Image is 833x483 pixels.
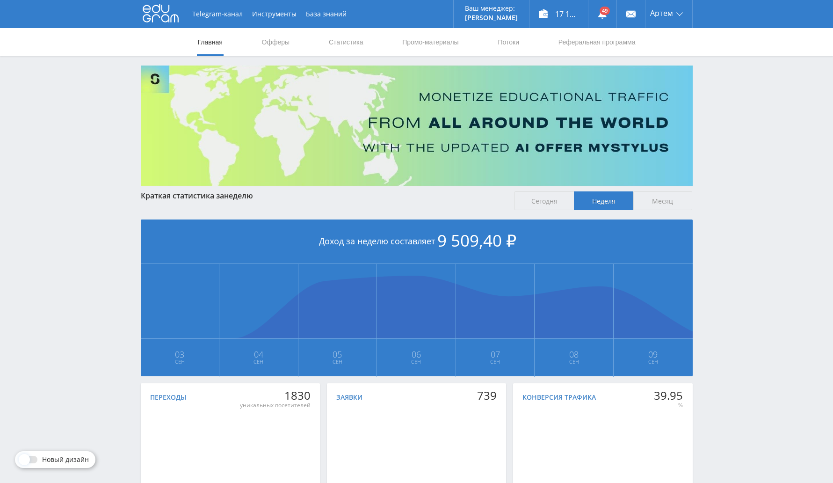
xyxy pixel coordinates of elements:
[240,389,311,402] div: 1830
[514,191,574,210] span: Сегодня
[574,191,633,210] span: Неделя
[336,394,362,401] div: Заявки
[141,220,693,264] div: Доход за неделю составляет
[141,66,693,186] img: Banner
[522,394,596,401] div: Конверсия трафика
[299,351,377,358] span: 05
[377,351,455,358] span: 06
[614,351,692,358] span: 09
[614,358,692,366] span: Сен
[224,190,253,201] span: неделю
[141,191,506,200] div: Краткая статистика за
[535,351,613,358] span: 08
[465,14,518,22] p: [PERSON_NAME]
[633,191,693,210] span: Месяц
[220,351,297,358] span: 04
[437,229,516,251] span: 9 509,40 ₽
[456,351,534,358] span: 07
[42,456,89,463] span: Новый дизайн
[141,358,219,366] span: Сен
[654,402,683,409] div: %
[377,358,455,366] span: Сен
[477,389,497,402] div: 739
[456,358,534,366] span: Сен
[497,28,520,56] a: Потоки
[299,358,377,366] span: Сен
[240,402,311,409] div: уникальных посетителей
[141,351,219,358] span: 03
[220,358,297,366] span: Сен
[197,28,224,56] a: Главная
[150,394,186,401] div: Переходы
[650,9,673,17] span: Артем
[465,5,518,12] p: Ваш менеджер:
[328,28,364,56] a: Статистика
[654,389,683,402] div: 39.95
[535,358,613,366] span: Сен
[401,28,459,56] a: Промо-материалы
[558,28,637,56] a: Реферальная программа
[261,28,291,56] a: Офферы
